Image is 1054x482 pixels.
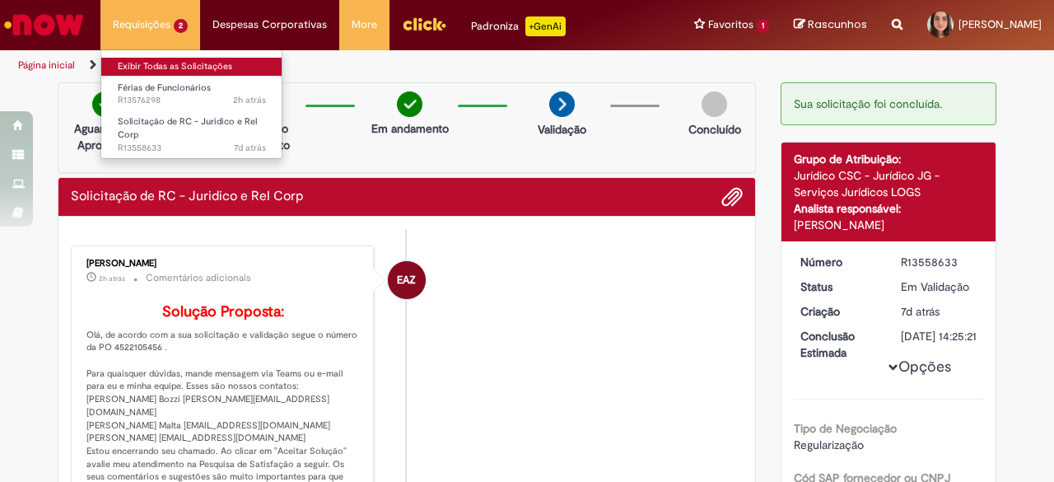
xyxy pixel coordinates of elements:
span: 2h atrás [99,274,125,283]
a: Aberto R13558633 : Solicitação de RC - Juridico e Rel Corp [101,113,282,148]
a: Página inicial [18,58,75,72]
time: 23/09/2025 11:36:50 [234,142,266,154]
b: Tipo de Negociação [794,421,897,436]
time: 29/09/2025 11:46:14 [99,274,125,283]
time: 29/09/2025 11:43:12 [233,94,266,106]
span: EAZ [397,260,416,300]
div: Grupo de Atribuição: [794,151,984,167]
div: Em Validação [901,278,977,295]
img: ServiceNow [2,8,86,41]
span: Solicitação de RC - Juridico e Rel Corp [118,115,257,141]
img: img-circle-grey.png [702,91,727,117]
dt: Criação [788,303,889,320]
button: Adicionar anexos [721,186,743,208]
img: click_logo_yellow_360x200.png [402,12,446,36]
p: Validação [538,121,586,138]
a: Rascunhos [794,17,867,33]
div: [PERSON_NAME] [794,217,984,233]
span: Rascunhos [808,16,867,32]
p: Concluído [688,121,741,138]
ul: Requisições [100,49,282,159]
h2: Solicitação de RC - Juridico e Rel Corp Histórico de tíquete [71,190,303,204]
a: Aberto R13576298 : Férias de Funcionários [101,79,282,110]
div: [PERSON_NAME] [86,259,361,269]
div: 23/09/2025 11:36:49 [901,303,977,320]
time: 23/09/2025 11:36:49 [901,304,940,319]
b: Solução Proposta: [162,302,284,321]
span: R13576298 [118,94,266,107]
span: 7d atrás [901,304,940,319]
div: Padroniza [471,16,566,36]
div: Analista responsável: [794,200,984,217]
span: 2h atrás [233,94,266,106]
div: Enzo Abud Zapparoli [388,261,426,299]
img: arrow-next.png [549,91,575,117]
p: Aguardando Aprovação [65,120,145,153]
span: More [352,16,377,33]
ul: Trilhas de página [12,50,690,81]
span: 1 [757,19,769,33]
p: Em andamento [371,120,449,137]
span: R13558633 [118,142,266,155]
div: [DATE] 14:25:21 [901,328,977,344]
dt: Número [788,254,889,270]
small: Comentários adicionais [146,271,251,285]
span: 7d atrás [234,142,266,154]
dt: Conclusão Estimada [788,328,889,361]
span: Despesas Corporativas [212,16,327,33]
div: Sua solicitação foi concluída. [781,82,997,125]
span: Regularização [794,438,864,452]
div: Jurídico CSC - Jurídico JG - Serviços Jurídicos LOGS [794,167,984,200]
span: [PERSON_NAME] [958,17,1042,31]
span: Férias de Funcionários [118,82,211,94]
img: check-circle-green.png [92,91,118,117]
p: +GenAi [525,16,566,36]
div: R13558633 [901,254,977,270]
span: 2 [174,19,188,33]
img: check-circle-green.png [397,91,422,117]
span: Requisições [113,16,170,33]
span: Favoritos [708,16,753,33]
a: Exibir Todas as Solicitações [101,58,282,76]
dt: Status [788,278,889,295]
